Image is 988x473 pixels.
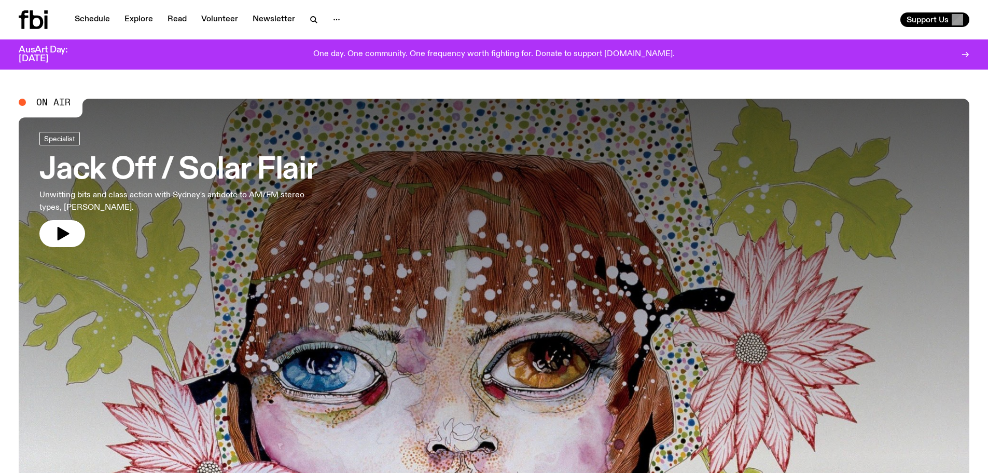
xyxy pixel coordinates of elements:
[118,12,159,27] a: Explore
[313,50,675,59] p: One day. One community. One frequency worth fighting for. Donate to support [DOMAIN_NAME].
[19,46,85,63] h3: AusArt Day: [DATE]
[246,12,301,27] a: Newsletter
[900,12,969,27] button: Support Us
[907,15,949,24] span: Support Us
[68,12,116,27] a: Schedule
[195,12,244,27] a: Volunteer
[39,189,305,214] p: Unwitting bits and class action with Sydney's antidote to AM/FM stereo types, [PERSON_NAME].
[39,156,317,185] h3: Jack Off / Solar Flair
[39,132,80,145] a: Specialist
[36,98,71,107] span: On Air
[44,134,75,142] span: Specialist
[39,132,317,247] a: Jack Off / Solar FlairUnwitting bits and class action with Sydney's antidote to AM/FM stereo type...
[161,12,193,27] a: Read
